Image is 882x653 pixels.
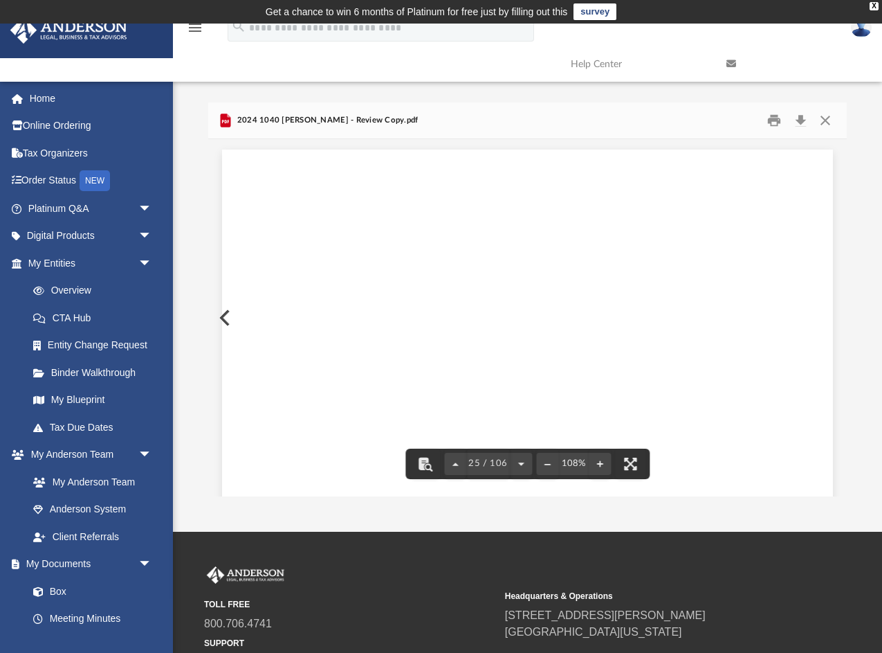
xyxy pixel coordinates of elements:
a: Help Center [560,37,716,91]
a: My Anderson Team [19,468,159,496]
button: Zoom out [536,449,558,479]
a: menu [187,26,203,36]
a: Tax Organizers [10,139,173,167]
button: Zoom in [589,449,611,479]
a: Client Referrals [19,523,166,551]
i: menu [187,19,203,36]
button: Previous File [208,298,239,337]
a: Platinum Q&Aarrow_drop_down [10,195,173,222]
button: Download [788,109,813,131]
a: My Entitiesarrow_drop_down [10,249,173,277]
a: Anderson System [19,496,166,524]
span: arrow_drop_down [138,222,166,251]
button: 25 / 106 [466,449,510,479]
div: Preview [208,102,847,497]
button: Toggle findbar [410,449,440,479]
button: Enter fullscreen [615,449,645,479]
a: My Anderson Teamarrow_drop_down [10,441,166,469]
span: 2024 1040 [PERSON_NAME] - Review Copy.pdf [234,114,418,127]
span: arrow_drop_down [138,551,166,579]
a: Online Ordering [10,112,173,140]
div: NEW [80,170,110,191]
button: Next page [510,449,532,479]
span: arrow_drop_down [138,195,166,223]
a: 800.706.4741 [204,618,272,629]
a: Entity Change Request [19,332,173,359]
a: Tax Due Dates [19,413,173,441]
button: Print [760,109,788,131]
a: My Documentsarrow_drop_down [10,551,166,578]
a: Box [19,578,159,605]
div: Get a chance to win 6 months of Platinum for free just by filling out this [266,3,568,20]
small: Headquarters & Operations [505,590,796,602]
a: CTA Hub [19,304,173,332]
a: Home [10,84,173,112]
a: [STREET_ADDRESS][PERSON_NAME] [505,609,706,621]
img: Anderson Advisors Platinum Portal [6,17,131,44]
a: Order StatusNEW [10,167,173,195]
a: My Blueprint [19,386,166,414]
img: Anderson Advisors Platinum Portal [204,566,287,584]
a: survey [573,3,616,20]
small: SUPPORT [204,637,495,650]
div: close [870,2,879,10]
a: Meeting Minutes [19,605,166,633]
span: arrow_drop_down [138,441,166,469]
div: File preview [208,139,847,497]
span: arrow_drop_down [138,249,166,278]
div: Document Viewer [208,139,847,497]
a: [GEOGRAPHIC_DATA][US_STATE] [505,626,682,638]
div: Current zoom level [558,459,589,468]
span: 25 / 106 [466,459,510,468]
img: User Pic [851,17,872,37]
button: Previous page [444,449,466,479]
button: Close [812,109,837,131]
i: search [231,19,246,34]
a: Binder Walkthrough [19,359,173,386]
a: Overview [19,277,173,305]
small: TOLL FREE [204,598,495,611]
a: Digital Productsarrow_drop_down [10,222,173,250]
